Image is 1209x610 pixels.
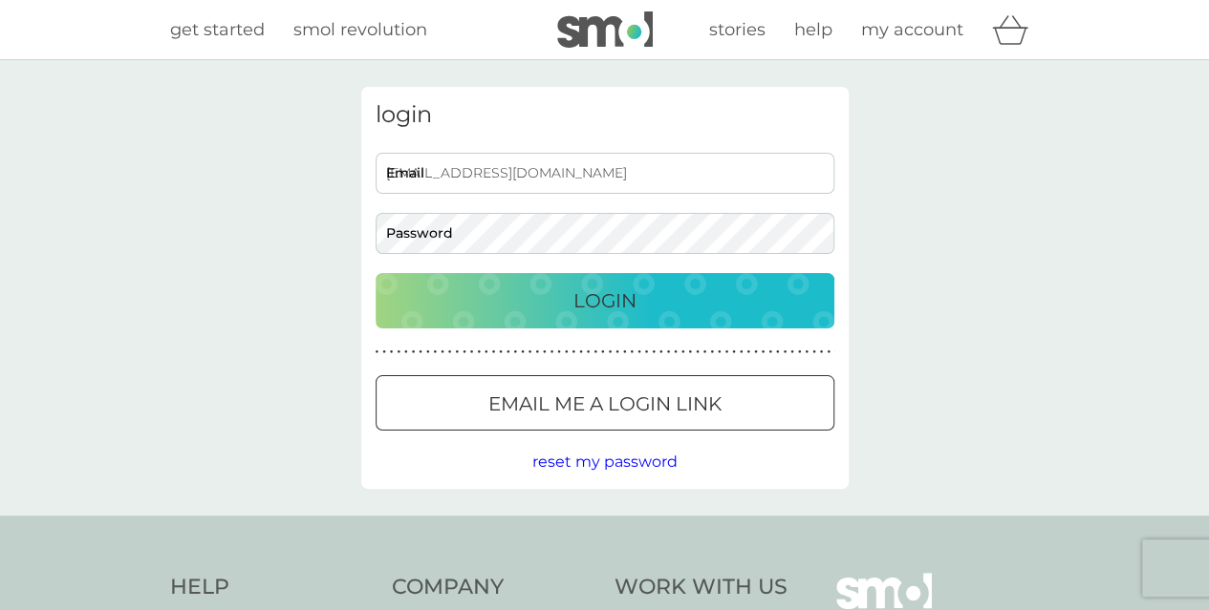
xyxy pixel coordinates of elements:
p: ● [637,347,641,357]
p: ● [455,347,459,357]
p: ● [798,347,802,357]
button: Login [376,273,834,328]
p: ● [667,347,671,357]
span: help [794,19,832,40]
p: ● [404,347,408,357]
p: ● [419,347,422,357]
p: ● [827,347,831,357]
p: ● [485,347,488,357]
p: ● [499,347,503,357]
p: ● [805,347,809,357]
p: ● [718,347,722,357]
a: help [794,16,832,44]
p: ● [645,347,649,357]
p: ● [507,347,510,357]
a: smol revolution [293,16,427,44]
p: ● [768,347,772,357]
span: reset my password [532,452,678,471]
p: ● [376,347,379,357]
p: ● [696,347,700,357]
p: ● [615,347,619,357]
a: my account [861,16,963,44]
p: ● [609,347,613,357]
p: ● [477,347,481,357]
p: ● [746,347,750,357]
p: ● [397,347,400,357]
h4: Help [170,573,374,602]
h4: Company [392,573,595,602]
p: ● [587,347,591,357]
p: ● [688,347,692,357]
p: ● [725,347,729,357]
p: ● [529,347,532,357]
p: ● [681,347,685,357]
p: ● [551,347,554,357]
p: ● [623,347,627,357]
button: reset my password [532,450,678,474]
p: ● [659,347,663,357]
p: ● [674,347,678,357]
p: ● [710,347,714,357]
div: basket [992,11,1040,49]
p: ● [601,347,605,357]
p: ● [579,347,583,357]
span: get started [170,19,265,40]
p: ● [492,347,496,357]
span: stories [709,19,766,40]
button: Email me a login link [376,375,834,431]
p: ● [652,347,656,357]
p: ● [784,347,788,357]
a: stories [709,16,766,44]
p: Email me a login link [488,389,722,419]
img: smol [557,11,653,48]
p: ● [776,347,780,357]
p: ● [535,347,539,357]
p: ● [594,347,597,357]
h4: Work With Us [615,573,788,602]
p: ● [762,347,766,357]
p: ● [820,347,824,357]
p: ● [448,347,452,357]
p: ● [732,347,736,357]
p: ● [740,347,744,357]
p: ● [703,347,707,357]
p: ● [441,347,444,357]
p: ● [572,347,575,357]
p: ● [521,347,525,357]
p: ● [543,347,547,357]
p: ● [426,347,430,357]
p: ● [382,347,386,357]
p: ● [390,347,394,357]
p: ● [470,347,474,357]
p: ● [412,347,416,357]
p: ● [812,347,816,357]
h3: login [376,101,834,129]
a: get started [170,16,265,44]
p: ● [754,347,758,357]
p: ● [790,347,794,357]
p: ● [630,347,634,357]
p: ● [513,347,517,357]
span: smol revolution [293,19,427,40]
p: ● [565,347,569,357]
p: Login [573,285,637,316]
p: ● [463,347,466,357]
p: ● [434,347,438,357]
p: ● [557,347,561,357]
span: my account [861,19,963,40]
